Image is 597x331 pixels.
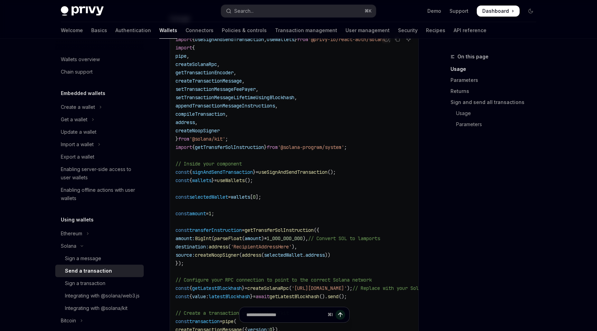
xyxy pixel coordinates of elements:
h5: Embedded wallets [61,89,105,97]
span: , [187,53,189,59]
button: Toggle Import a wallet section [55,138,144,151]
span: setTransactionMessageLifetimeUsingBlockhash [176,94,294,101]
span: , [264,36,267,42]
a: Connectors [186,22,214,39]
a: Wallets overview [55,53,144,66]
span: from [297,36,308,42]
a: Support [449,8,468,15]
a: Export a wallet [55,151,144,163]
span: On this page [457,53,489,61]
span: import [176,36,192,42]
span: : [206,293,209,300]
a: Parameters [451,119,542,130]
a: Policies & controls [222,22,267,39]
a: API reference [454,22,486,39]
span: , [195,119,198,125]
div: Integrating with @solana/kit [65,304,127,312]
span: useWallets [267,36,294,42]
span: address [305,252,325,258]
span: // Replace with your Solana RPC endpoint [352,285,463,291]
span: = [245,285,247,291]
span: address [242,252,261,258]
span: // Configure your RPC connection to point to the correct Solana network [176,277,372,283]
div: Sign a transaction [65,279,105,287]
button: Toggle dark mode [525,6,536,17]
span: pipe [176,53,187,59]
span: amount [189,210,206,217]
div: Search... [234,7,254,15]
span: ( [228,244,231,250]
span: } [176,136,178,142]
span: address [176,119,195,125]
button: Toggle Solana section [55,240,144,252]
span: (); [328,169,336,175]
button: Toggle Create a wallet section [55,101,144,113]
span: selectedWallet [264,252,303,258]
span: = [242,227,245,233]
span: createNoopSigner [195,252,239,258]
span: parseFloat [214,235,242,242]
span: source: [176,252,195,258]
span: createSolanaRpc [176,61,217,67]
a: Wallets [159,22,177,39]
div: Ethereum [61,229,82,238]
span: const [176,169,189,175]
span: 'RecipientAddressHere' [231,244,292,250]
span: compileTransaction [176,111,225,117]
span: 0 [253,194,256,200]
span: = [253,293,256,300]
a: Send a transaction [55,265,144,277]
button: Ask AI [404,35,413,44]
div: Import a wallet [61,140,94,149]
span: destination: [176,244,209,250]
span: import [176,144,192,150]
span: } [253,169,256,175]
button: Send message [335,310,345,320]
span: ), [303,235,308,242]
span: appendTransactionMessageInstructions [176,103,275,109]
span: createNoopSigner [176,127,220,134]
a: Integrating with @solana/web3.js [55,290,144,302]
span: // Inside your component [176,161,242,167]
span: const [176,227,189,233]
a: Sign a message [55,252,144,265]
span: const [176,285,189,291]
span: getTransactionEncoder [176,69,234,76]
span: } [211,177,214,183]
div: Integrating with @solana/web3.js [65,292,140,300]
span: ({ [314,227,319,233]
span: await [256,293,269,300]
div: Get a wallet [61,115,87,124]
a: Demo [427,8,441,15]
a: Basics [91,22,107,39]
span: '[URL][DOMAIN_NAME]' [292,285,347,291]
span: from [267,144,278,150]
button: Toggle Get a wallet section [55,113,144,126]
span: transferInstruction [189,227,242,233]
span: { [192,144,195,150]
span: )) [325,252,330,258]
div: Update a wallet [61,128,96,136]
span: useSignAndSendTransaction [258,169,328,175]
h5: Using wallets [61,216,94,224]
span: ; [344,144,347,150]
span: (). [319,293,328,300]
div: Send a transaction [65,267,112,275]
a: Returns [451,86,542,97]
a: Dashboard [477,6,520,17]
span: '@solana/kit' [189,136,225,142]
span: ( [289,285,292,291]
div: Create a wallet [61,103,95,111]
span: . [303,252,305,258]
span: getTransferSolInstruction [195,144,264,150]
a: User management [345,22,390,39]
span: '@privy-io/react-auth/solana' [308,36,388,42]
a: Recipes [426,22,445,39]
div: Export a wallet [61,153,94,161]
span: getLatestBlockhash [192,285,242,291]
span: { [192,36,195,42]
a: Integrating with @solana/kit [55,302,144,314]
span: , [242,78,245,84]
div: Solana [61,242,76,250]
a: Welcome [61,22,83,39]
